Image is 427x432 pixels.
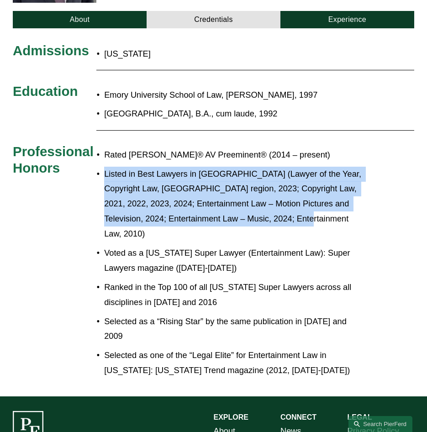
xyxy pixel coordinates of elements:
[214,413,248,421] strong: EXPLORE
[13,43,89,58] span: Admissions
[104,88,364,103] p: Emory University School of Law, [PERSON_NAME], 1997
[104,348,364,378] p: Selected as one of the “Legal Elite” for Entertainment Law in [US_STATE]: [US_STATE] Trend magazi...
[280,11,414,28] a: Experience
[13,84,78,99] span: Education
[104,280,364,310] p: Ranked in the Top 100 of all [US_STATE] Super Lawyers across all disciplines in [DATE] and 2016
[104,314,364,344] p: Selected as a “Rising Star” by the same publication in [DATE] and 2009
[104,47,247,62] p: [US_STATE]
[348,416,412,432] a: Search this site
[13,11,147,28] a: About
[104,106,364,121] p: [GEOGRAPHIC_DATA], B.A., cum laude, 1992
[280,413,316,421] strong: CONNECT
[104,148,364,163] p: Rated [PERSON_NAME]® AV Preeminent® (2014 – present)
[104,167,364,242] p: Listed in Best Lawyers in [GEOGRAPHIC_DATA] (Lawyer of the Year, Copyright Law, [GEOGRAPHIC_DATA]...
[104,246,364,276] p: Voted as a [US_STATE] Super Lawyer (Entertainment Law): Super Lawyers magazine ([DATE]-[DATE])
[347,413,372,421] strong: LEGAL
[13,144,97,175] span: Professional Honors
[147,11,280,28] a: Credentials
